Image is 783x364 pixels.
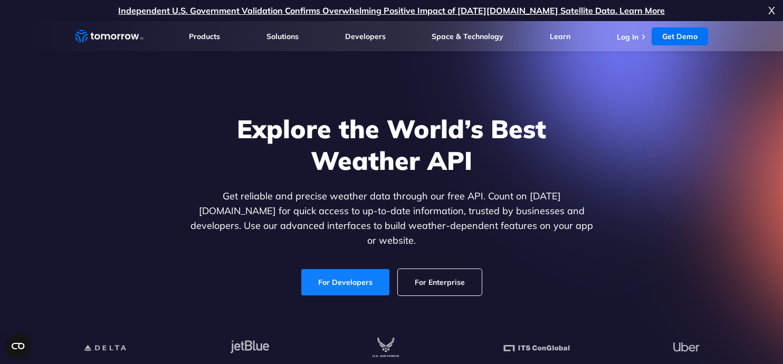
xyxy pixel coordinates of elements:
[550,32,570,41] a: Learn
[301,269,389,295] a: For Developers
[188,113,595,176] h1: Explore the World’s Best Weather API
[188,189,595,248] p: Get reliable and precise weather data through our free API. Count on [DATE][DOMAIN_NAME] for quic...
[345,32,386,41] a: Developers
[432,32,503,41] a: Space & Technology
[652,27,708,45] a: Get Demo
[189,32,220,41] a: Products
[5,333,31,359] button: Open CMP widget
[266,32,299,41] a: Solutions
[398,269,482,295] a: For Enterprise
[118,5,665,16] a: Independent U.S. Government Validation Confirms Overwhelming Positive Impact of [DATE][DOMAIN_NAM...
[75,28,144,44] a: Home link
[617,32,638,42] a: Log In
